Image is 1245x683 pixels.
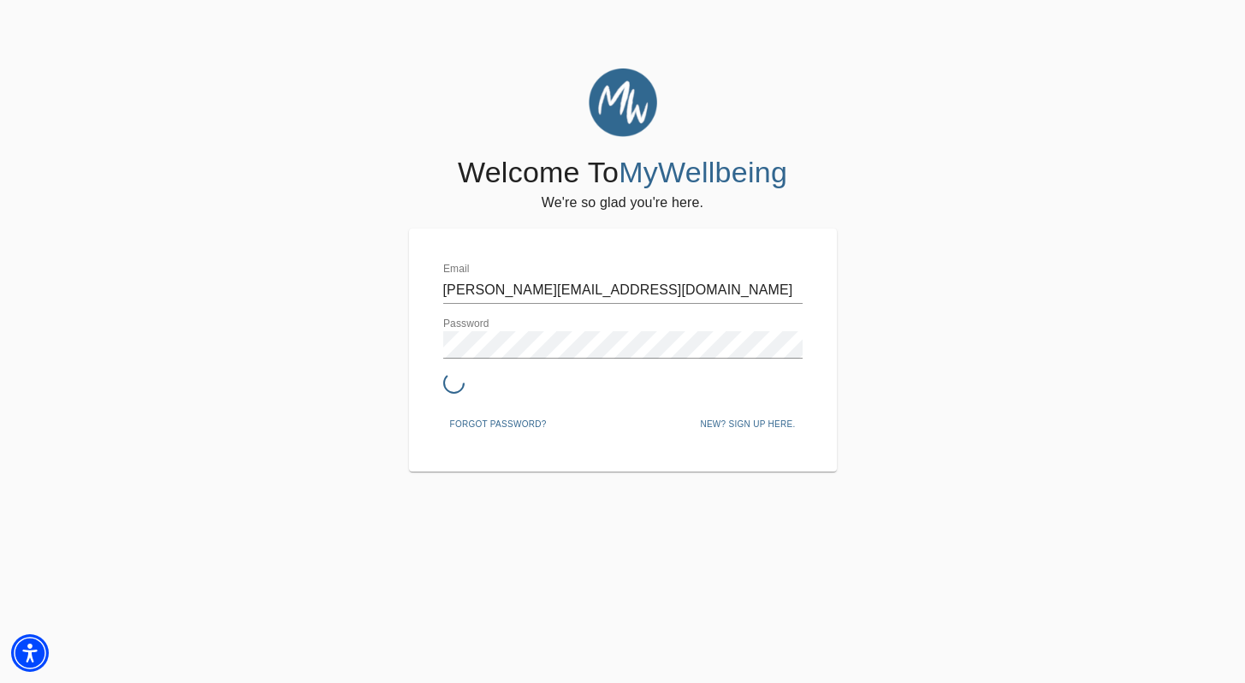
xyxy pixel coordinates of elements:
[443,412,554,437] button: Forgot password?
[589,68,657,137] img: MyWellbeing
[443,416,554,430] a: Forgot password?
[693,412,802,437] button: New? Sign up here.
[458,155,787,191] h4: Welcome To
[443,319,489,330] label: Password
[11,634,49,672] div: Accessibility Menu
[700,417,795,432] span: New? Sign up here.
[542,191,703,215] h6: We're so glad you're here.
[443,264,470,275] label: Email
[450,417,547,432] span: Forgot password?
[619,156,787,188] span: MyWellbeing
